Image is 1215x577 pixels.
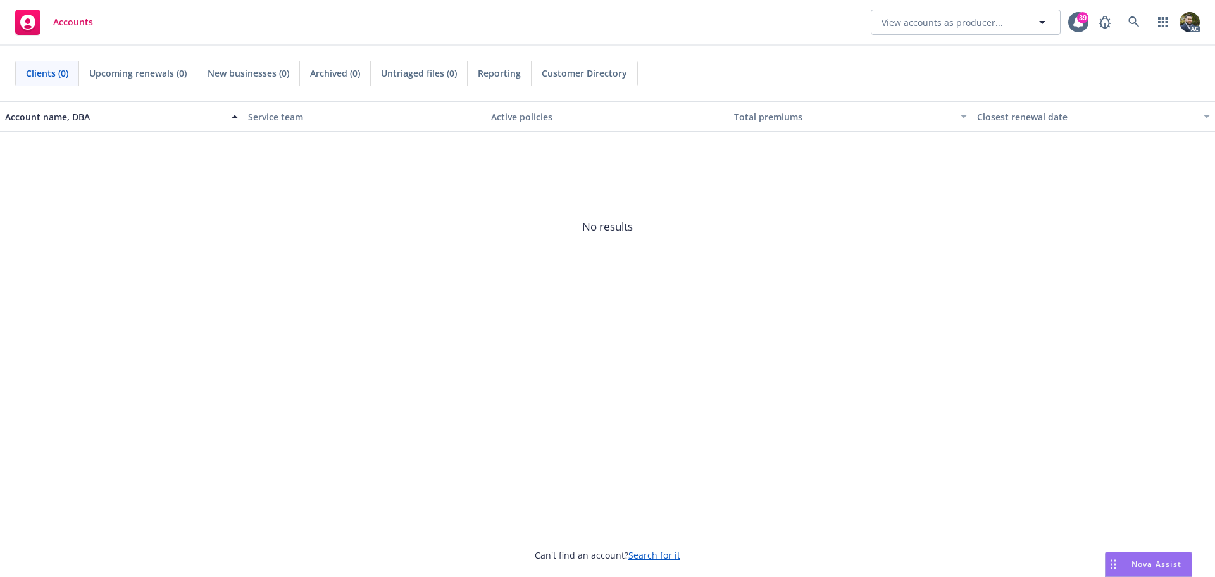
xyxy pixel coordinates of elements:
span: New businesses (0) [208,67,289,80]
span: View accounts as producer... [882,16,1003,29]
div: Closest renewal date [977,110,1196,124]
div: Total premiums [734,110,953,124]
a: Accounts [10,4,98,40]
span: Customer Directory [542,67,627,80]
button: Service team [243,101,486,132]
span: Clients (0) [26,67,68,80]
a: Switch app [1150,10,1176,35]
div: Account name, DBA [5,110,224,124]
div: Active policies [491,110,724,124]
div: Drag to move [1106,552,1121,576]
span: Reporting [478,67,521,80]
img: photo [1180,12,1200,32]
button: Closest renewal date [972,101,1215,132]
span: Accounts [53,17,93,27]
span: Can't find an account? [535,548,680,562]
div: Service team [248,110,481,124]
button: View accounts as producer... [871,10,1061,35]
a: Search for it [628,549,680,561]
a: Search [1121,10,1147,35]
a: Report a Bug [1092,10,1118,35]
span: Nova Assist [1131,559,1181,569]
button: Total premiums [729,101,972,132]
span: Upcoming renewals (0) [89,67,187,80]
button: Nova Assist [1105,552,1192,577]
span: Archived (0) [310,67,360,80]
span: Untriaged files (0) [381,67,457,80]
button: Active policies [486,101,729,132]
div: 39 [1077,10,1088,21]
